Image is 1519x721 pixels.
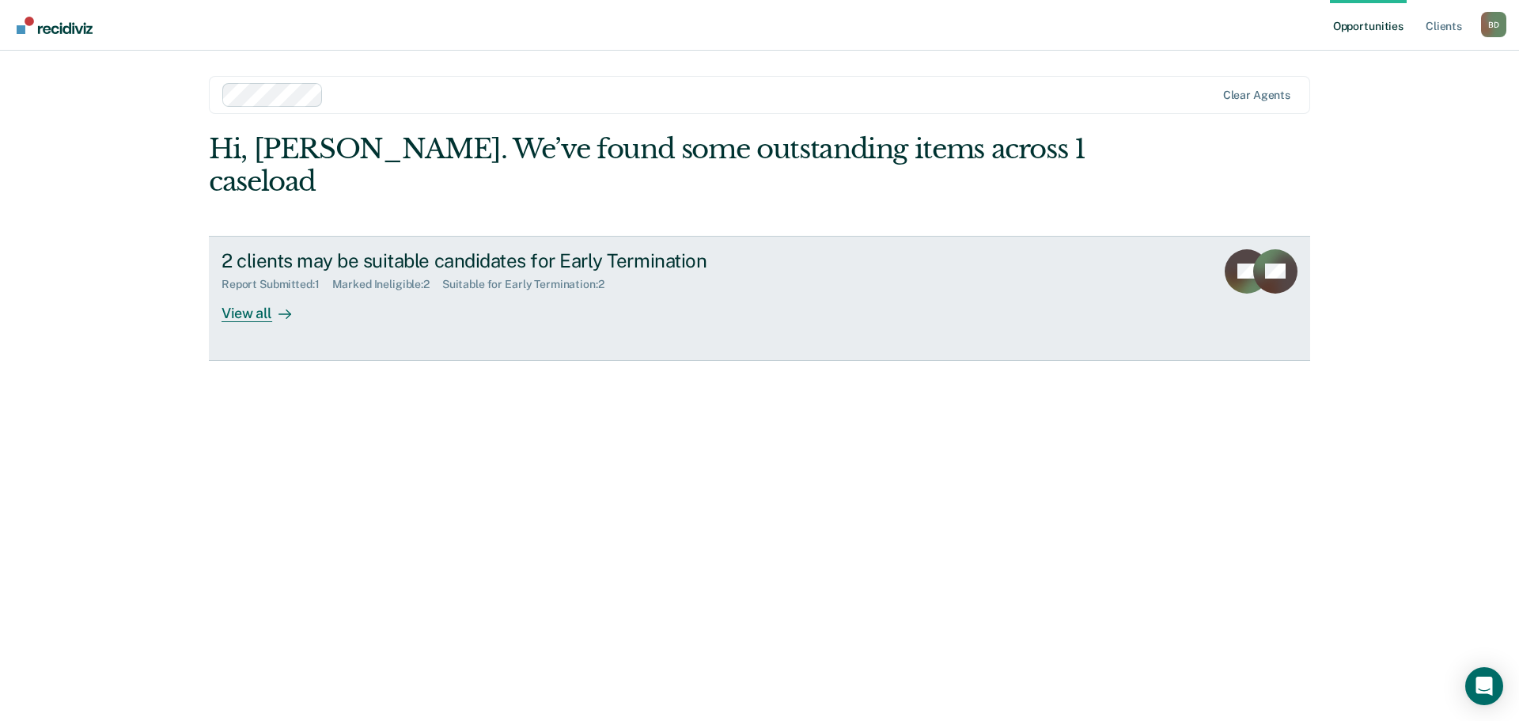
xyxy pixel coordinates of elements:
div: Marked Ineligible : 2 [332,278,442,291]
a: 2 clients may be suitable candidates for Early TerminationReport Submitted:1Marked Ineligible:2Su... [209,236,1310,361]
div: View all [222,291,310,322]
div: Open Intercom Messenger [1465,667,1503,705]
div: B D [1481,12,1506,37]
div: Report Submitted : 1 [222,278,332,291]
div: Hi, [PERSON_NAME]. We’ve found some outstanding items across 1 caseload [209,133,1090,198]
button: Profile dropdown button [1481,12,1506,37]
img: Recidiviz [17,17,93,34]
div: Clear agents [1223,89,1290,102]
div: Suitable for Early Termination : 2 [442,278,617,291]
div: 2 clients may be suitable candidates for Early Termination [222,249,777,272]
